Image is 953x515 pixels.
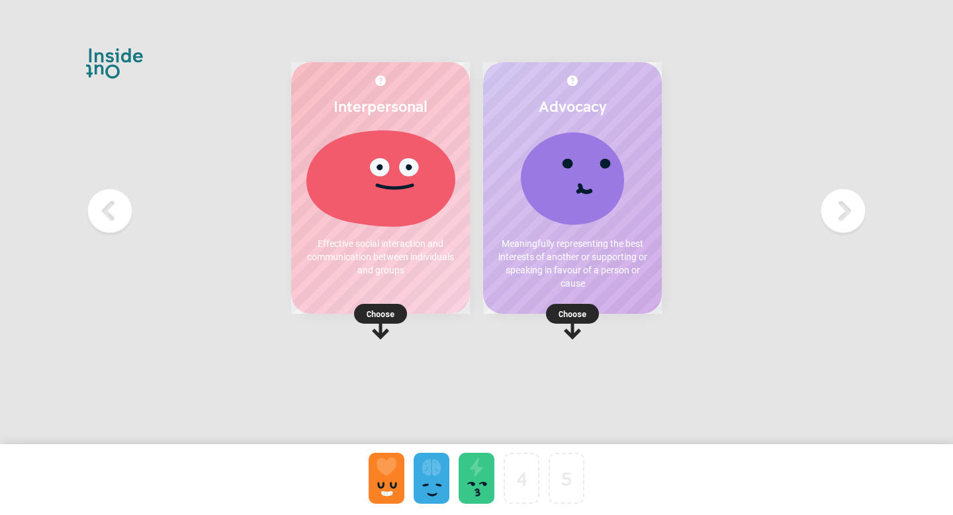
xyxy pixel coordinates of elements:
[483,307,662,320] p: Choose
[83,185,136,238] img: Previous
[496,237,649,290] p: Meaningfully representing the best interests of another or supporting or speaking in favour of a ...
[817,185,870,238] img: Next
[304,237,457,277] p: Effective social interaction and communication between individuals and groups
[304,97,457,115] h2: Interpersonal
[375,75,386,86] img: More about Interpersonal
[496,97,649,115] h2: Advocacy
[567,75,578,86] img: More about Advocacy
[291,307,470,320] p: Choose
